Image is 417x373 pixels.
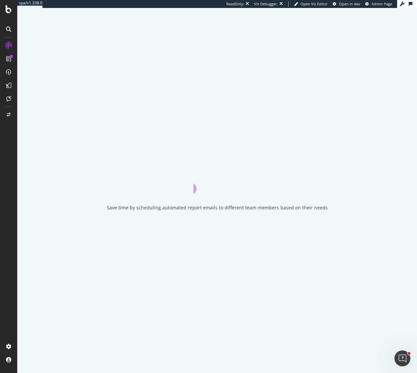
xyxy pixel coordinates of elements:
span: Open in dev [339,1,360,6]
div: Viz Debugger: [254,1,278,7]
span: Open Viz Editor [301,1,328,6]
div: animation [193,170,241,194]
a: Admin Page [365,1,392,7]
div: ReadOnly: [226,1,244,7]
div: Save time by scheduling automated report emails to different team members based on their needs [107,204,328,211]
span: Admin Page [372,1,392,6]
iframe: Intercom live chat [394,350,410,366]
a: Open in dev [333,1,360,7]
a: Open Viz Editor [294,1,328,7]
